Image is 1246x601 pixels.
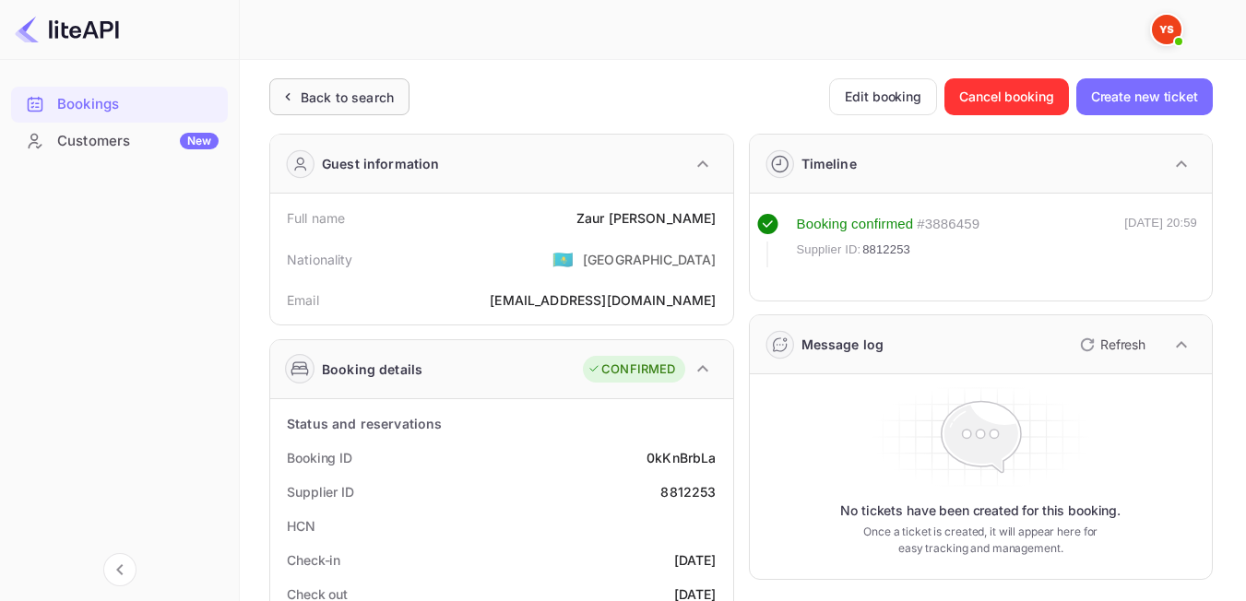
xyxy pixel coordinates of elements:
[829,78,937,115] button: Edit booking
[1069,330,1153,359] button: Refresh
[11,87,228,123] div: Bookings
[11,124,228,159] div: CustomersNew
[287,290,319,310] div: Email
[917,214,979,235] div: # 3886459
[287,250,353,269] div: Nationality
[11,87,228,121] a: Bookings
[647,448,716,467] div: 0kKnBrbLa
[801,335,884,354] div: Message log
[1076,78,1213,115] button: Create new ticket
[57,94,219,115] div: Bookings
[944,78,1069,115] button: Cancel booking
[674,550,717,570] div: [DATE]
[552,242,574,276] span: United States
[287,482,354,501] div: Supplier ID
[322,154,440,173] div: Guest information
[587,360,675,379] div: CONFIRMED
[57,131,219,152] div: Customers
[862,241,910,259] span: 8812253
[490,290,716,310] div: [EMAIL_ADDRESS][DOMAIN_NAME]
[103,553,136,586] button: Collapse navigation
[801,154,857,173] div: Timeline
[660,482,716,501] div: 8812253
[583,250,717,269] div: [GEOGRAPHIC_DATA]
[287,208,345,228] div: Full name
[180,133,219,149] div: New
[1100,335,1145,354] p: Refresh
[301,88,394,107] div: Back to search
[797,214,914,235] div: Booking confirmed
[15,15,119,44] img: LiteAPI logo
[287,550,340,570] div: Check-in
[287,516,315,536] div: HCN
[322,359,422,379] div: Booking details
[11,124,228,158] a: CustomersNew
[576,208,717,228] div: Zaur [PERSON_NAME]
[287,414,442,433] div: Status and reservations
[1152,15,1181,44] img: Yandex Support
[858,524,1104,557] p: Once a ticket is created, it will appear here for easy tracking and management.
[840,501,1121,520] p: No tickets have been created for this booking.
[1124,214,1197,267] div: [DATE] 20:59
[287,448,352,467] div: Booking ID
[797,241,861,259] span: Supplier ID:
